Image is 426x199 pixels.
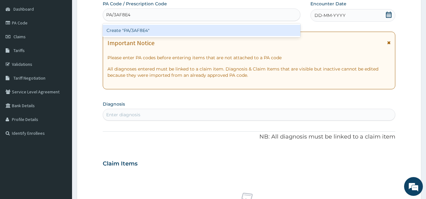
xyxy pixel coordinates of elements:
label: Diagnosis [103,101,125,107]
p: Please enter PA codes before entering items that are not attached to a PA code [107,55,390,61]
label: PA Code / Prescription Code [103,1,167,7]
label: Encounter Date [310,1,346,7]
h3: Claim Items [103,160,138,167]
textarea: Type your message and hit 'Enter' [3,133,119,154]
h1: Important Notice [107,39,154,46]
span: We're online! [36,60,86,123]
span: DD-MM-YYYY [314,12,345,18]
div: Minimize live chat window [103,3,118,18]
div: Enter diagnosis [106,112,140,118]
p: NB: All diagnosis must be linked to a claim item [103,133,395,141]
span: Dashboard [13,6,34,12]
span: Tariff Negotiation [13,75,45,81]
span: Claims [13,34,26,39]
p: All diagnoses entered must be linked to a claim item. Diagnosis & Claim Items that are visible bu... [107,66,390,78]
div: Chat with us now [33,35,105,43]
span: Tariffs [13,48,25,53]
img: d_794563401_company_1708531726252_794563401 [12,31,25,47]
div: Create "PA/3AF8E4" [103,25,300,36]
